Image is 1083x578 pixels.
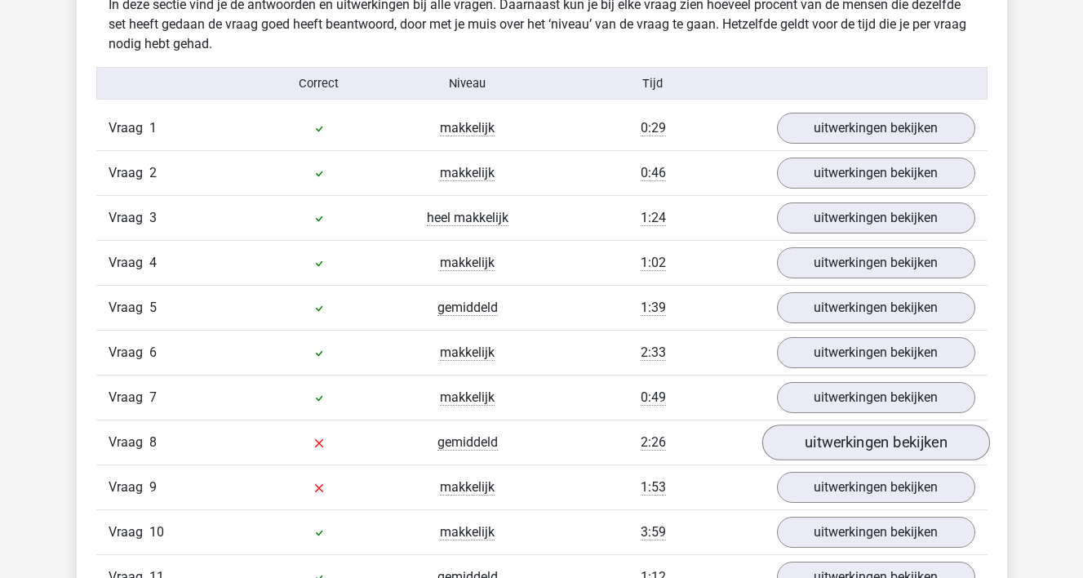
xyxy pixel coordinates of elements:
[777,472,975,503] a: uitwerkingen bekijken
[109,253,149,273] span: Vraag
[641,524,666,540] span: 3:59
[777,158,975,189] a: uitwerkingen bekijken
[245,74,393,92] div: Correct
[641,120,666,136] span: 0:29
[440,255,495,271] span: makkelijk
[440,389,495,406] span: makkelijk
[641,434,666,451] span: 2:26
[641,300,666,316] span: 1:39
[149,345,157,360] span: 6
[641,345,666,361] span: 2:33
[149,389,157,405] span: 7
[440,345,495,361] span: makkelijk
[149,479,157,495] span: 9
[777,382,975,413] a: uitwerkingen bekijken
[109,343,149,362] span: Vraag
[440,479,495,496] span: makkelijk
[541,74,764,92] div: Tijd
[440,165,495,181] span: makkelijk
[641,389,666,406] span: 0:49
[777,247,975,278] a: uitwerkingen bekijken
[641,479,666,496] span: 1:53
[777,292,975,323] a: uitwerkingen bekijken
[149,165,157,180] span: 2
[109,118,149,138] span: Vraag
[641,165,666,181] span: 0:46
[427,210,508,226] span: heel makkelijk
[777,337,975,368] a: uitwerkingen bekijken
[761,425,989,460] a: uitwerkingen bekijken
[109,163,149,183] span: Vraag
[109,298,149,318] span: Vraag
[777,517,975,548] a: uitwerkingen bekijken
[149,300,157,315] span: 5
[109,433,149,452] span: Vraag
[777,113,975,144] a: uitwerkingen bekijken
[109,388,149,407] span: Vraag
[149,524,164,540] span: 10
[393,74,542,92] div: Niveau
[641,255,666,271] span: 1:02
[437,300,498,316] span: gemiddeld
[437,434,498,451] span: gemiddeld
[641,210,666,226] span: 1:24
[440,120,495,136] span: makkelijk
[109,478,149,497] span: Vraag
[149,255,157,270] span: 4
[149,434,157,450] span: 8
[777,202,975,233] a: uitwerkingen bekijken
[149,120,157,136] span: 1
[440,524,495,540] span: makkelijk
[149,210,157,225] span: 3
[109,522,149,542] span: Vraag
[109,208,149,228] span: Vraag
